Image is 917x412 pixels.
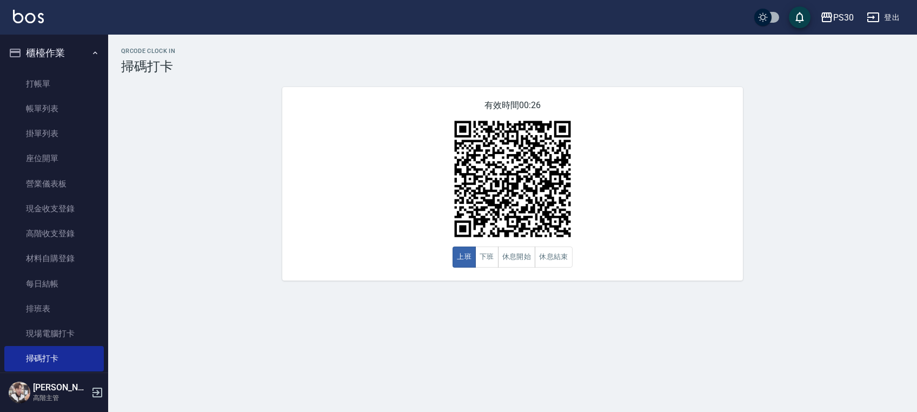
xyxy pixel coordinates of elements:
[4,121,104,146] a: 掛單列表
[535,247,573,268] button: 休息結束
[862,8,904,28] button: 登出
[4,39,104,67] button: 櫃檯作業
[475,247,499,268] button: 下班
[4,71,104,96] a: 打帳單
[789,6,810,28] button: save
[13,10,44,23] img: Logo
[4,296,104,321] a: 排班表
[453,247,476,268] button: 上班
[498,247,536,268] button: 休息開始
[816,6,858,29] button: PS30
[121,48,904,55] h2: QRcode Clock In
[4,221,104,246] a: 高階收支登錄
[4,321,104,346] a: 現場電腦打卡
[4,271,104,296] a: 每日結帳
[9,382,30,403] img: Person
[33,393,88,403] p: 高階主管
[282,87,743,281] div: 有效時間 00:26
[33,382,88,393] h5: [PERSON_NAME]
[4,146,104,171] a: 座位開單
[4,346,104,371] a: 掃碼打卡
[4,246,104,271] a: 材料自購登錄
[4,171,104,196] a: 營業儀表板
[4,196,104,221] a: 現金收支登錄
[121,59,904,74] h3: 掃碼打卡
[833,11,854,24] div: PS30
[4,96,104,121] a: 帳單列表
